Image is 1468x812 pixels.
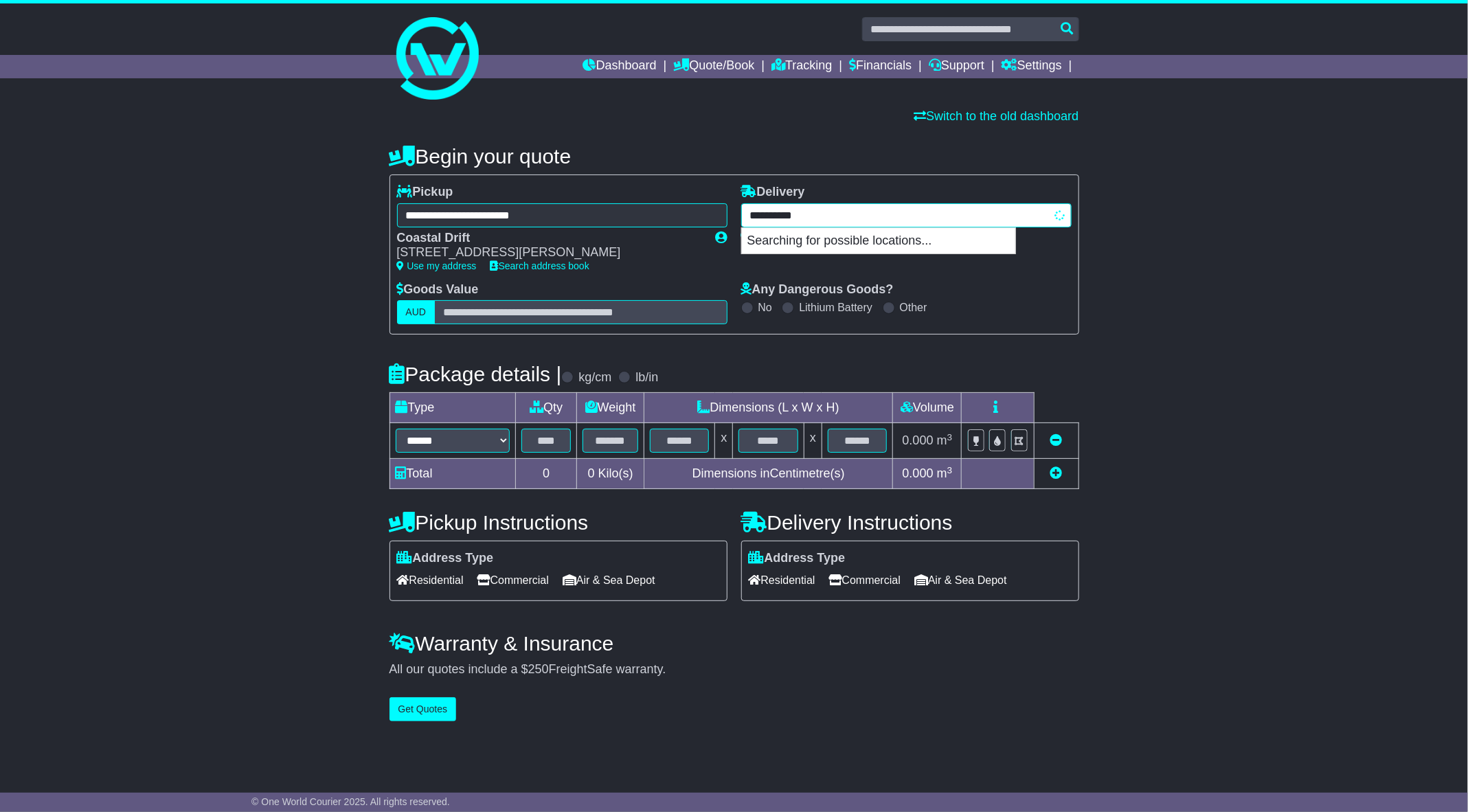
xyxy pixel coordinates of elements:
td: x [804,423,822,459]
button: Get Quotes [389,697,457,721]
td: Qty [515,393,576,423]
span: 0.000 [903,433,934,447]
label: kg/cm [578,370,611,385]
label: Pickup [397,185,453,200]
a: Search address book [490,260,589,271]
a: Switch to the old dashboard [914,109,1079,123]
td: x [715,423,733,459]
a: Financials [849,55,912,78]
div: Coastal Drift [397,231,702,246]
h4: Package details | [389,363,562,385]
a: Dashboard [583,55,657,78]
label: Any Dangerous Goods? [741,282,894,297]
td: Dimensions (L x W x H) [644,393,893,423]
div: [STREET_ADDRESS][PERSON_NAME] [397,245,702,260]
label: AUD [397,300,436,324]
a: Use my address [397,260,477,271]
span: 0 [588,466,595,480]
sup: 3 [947,465,953,475]
div: All our quotes include a $ FreightSafe warranty. [389,662,1079,677]
label: Address Type [397,551,494,566]
span: Residential [397,569,464,591]
h4: Pickup Instructions [389,511,727,534]
label: Goods Value [397,282,479,297]
td: Volume [893,393,962,423]
label: Address Type [749,551,846,566]
span: m [937,433,953,447]
span: © One World Courier 2025. All rights reserved. [251,796,450,807]
label: Lithium Battery [799,301,872,314]
label: No [758,301,772,314]
span: Commercial [477,569,549,591]
span: m [937,466,953,480]
span: 250 [528,662,549,676]
a: Support [929,55,984,78]
td: Weight [577,393,644,423]
span: Air & Sea Depot [914,569,1007,591]
label: Delivery [741,185,805,200]
label: lb/in [635,370,658,385]
sup: 3 [947,432,953,442]
td: Type [389,393,515,423]
td: Dimensions in Centimetre(s) [644,459,893,489]
h4: Warranty & Insurance [389,632,1079,655]
a: Remove this item [1050,433,1063,447]
a: Settings [1002,55,1062,78]
a: Add new item [1050,466,1063,480]
a: Tracking [771,55,832,78]
span: Air & Sea Depot [563,569,655,591]
td: Kilo(s) [577,459,644,489]
p: Searching for possible locations... [742,228,1015,254]
td: Total [389,459,515,489]
span: Residential [749,569,815,591]
label: Other [900,301,927,314]
td: 0 [515,459,576,489]
a: Quote/Book [673,55,754,78]
h4: Delivery Instructions [741,511,1079,534]
typeahead: Please provide city [741,203,1072,227]
h4: Begin your quote [389,145,1079,168]
span: Commercial [829,569,901,591]
span: 0.000 [903,466,934,480]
